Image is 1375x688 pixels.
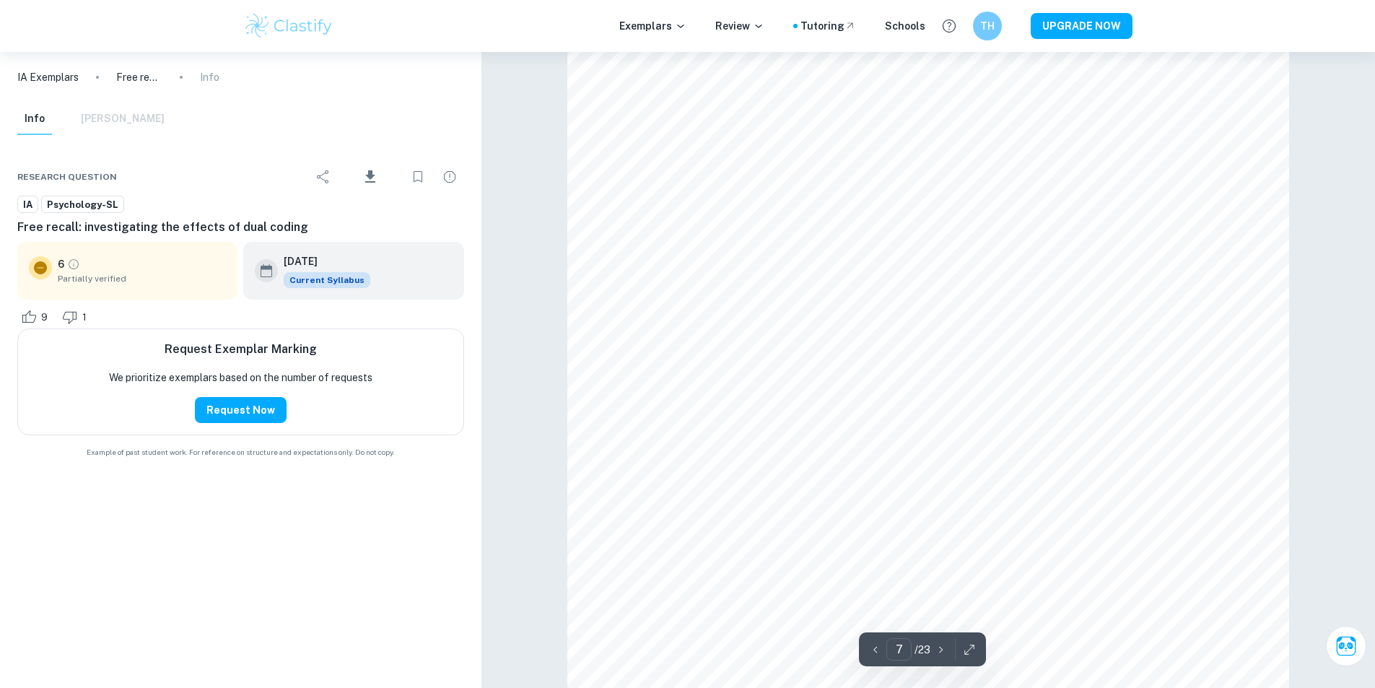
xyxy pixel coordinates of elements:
[243,12,335,40] img: Clastify logo
[915,642,930,658] p: / 23
[67,258,80,271] a: Grade partially verified
[403,162,432,191] div: Bookmark
[58,305,95,328] div: Dislike
[58,256,64,272] p: 6
[18,198,38,212] span: IA
[341,158,401,196] div: Download
[33,310,56,325] span: 9
[17,219,464,236] h6: Free recall: investigating the effects of dual coding
[17,69,79,85] a: IA Exemplars
[74,310,95,325] span: 1
[715,18,764,34] p: Review
[284,272,370,288] div: This exemplar is based on the current syllabus. Feel free to refer to it for inspiration/ideas wh...
[200,69,219,85] p: Info
[973,12,1002,40] button: TH
[1031,13,1132,39] button: UPGRADE NOW
[17,447,464,458] span: Example of past student work. For reference on structure and expectations only. Do not copy.
[165,341,317,358] h6: Request Exemplar Marking
[885,18,925,34] a: Schools
[42,198,123,212] span: Psychology-SL
[195,397,287,423] button: Request Now
[41,196,124,214] a: Psychology-SL
[284,272,370,288] span: Current Syllabus
[109,370,372,386] p: We prioritize exemplars based on the number of requests
[58,272,226,285] span: Partially verified
[1326,626,1366,666] button: Ask Clai
[979,18,995,34] h6: TH
[116,69,162,85] p: Free recall: investigating the effects of dual coding
[435,162,464,191] div: Report issue
[937,14,961,38] button: Help and Feedback
[619,18,686,34] p: Exemplars
[17,103,52,135] button: Info
[17,196,38,214] a: IA
[800,18,856,34] a: Tutoring
[284,253,359,269] h6: [DATE]
[17,305,56,328] div: Like
[309,162,338,191] div: Share
[17,170,117,183] span: Research question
